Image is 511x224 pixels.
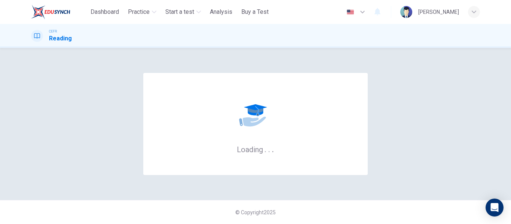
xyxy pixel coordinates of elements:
img: en [346,9,355,15]
span: © Copyright 2025 [235,209,276,215]
div: [PERSON_NAME] [418,7,459,16]
h6: . [268,142,270,155]
span: Dashboard [91,7,119,16]
a: ELTC logo [31,4,88,19]
span: Buy a Test [241,7,269,16]
div: Open Intercom Messenger [486,199,504,217]
h6: . [272,142,274,155]
button: Dashboard [88,5,122,19]
img: ELTC logo [31,4,70,19]
h1: Reading [49,34,72,43]
button: Practice [125,5,159,19]
img: Profile picture [400,6,412,18]
span: Start a test [165,7,194,16]
h6: . [264,142,267,155]
button: Analysis [207,5,235,19]
h6: Loading [237,144,274,154]
span: Analysis [210,7,232,16]
button: Start a test [162,5,204,19]
span: CEFR [49,29,57,34]
span: Practice [128,7,150,16]
button: Buy a Test [238,5,272,19]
